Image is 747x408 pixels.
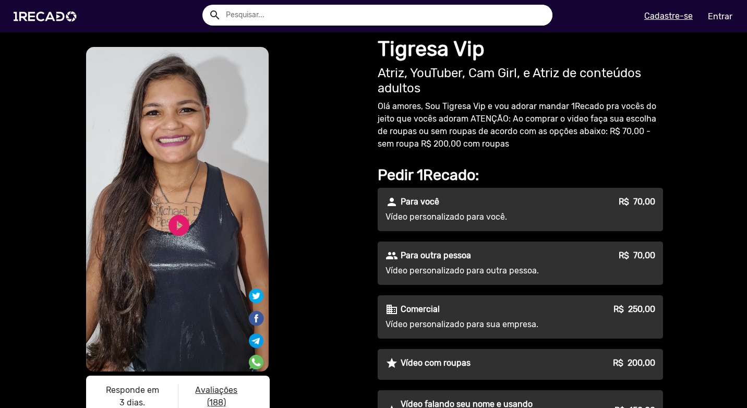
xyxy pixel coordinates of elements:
img: Compartilhe no telegram [249,333,263,348]
p: Vídeo personalizado para você. [385,211,574,223]
p: R$ 70,00 [619,196,655,208]
mat-icon: people [385,249,398,262]
mat-icon: star [385,357,398,369]
p: Para outra pessoa [401,249,471,262]
mat-icon: person [385,196,398,208]
p: Para você [401,196,439,208]
u: Cadastre-se [644,11,693,21]
p: Vídeo personalizado para sua empresa. [385,318,574,331]
mat-icon: business [385,303,398,316]
p: R$ 200,00 [613,357,655,369]
img: Compartilhe no facebook [248,310,264,327]
p: Comercial [401,303,440,316]
p: Vídeo com roupas [401,357,471,369]
img: Compartilhe no twitter [249,289,263,303]
i: Share on Twitter [249,291,263,301]
a: Entrar [701,7,739,26]
a: play_circle_filled [166,213,191,238]
input: Pesquisar... [218,5,552,26]
p: Olá amores, Sou Tigresa Vip e vou adorar mandar 1Recado pra vocês do jeito que vocês adoram ATENÇ... [378,100,663,150]
i: Share on Facebook [248,309,264,319]
p: R$ 250,00 [613,303,655,316]
i: Share on Telegram [249,332,263,342]
h2: Pedir 1Recado: [378,166,663,184]
p: Vídeo personalizado para outra pessoa. [385,265,574,277]
b: 3 dias. [119,398,145,407]
h2: Atriz, YouTuber, Cam Girl, e Atriz de conteúdos adultos [378,66,663,96]
p: R$ 70,00 [619,249,655,262]
i: Share on WhatsApp [249,353,263,363]
video: S1RECADO vídeos dedicados para fãs e empresas [86,47,269,371]
button: Example home icon [205,5,223,23]
p: Responde em [94,384,170,397]
img: Compartilhe no whatsapp [249,355,263,369]
mat-icon: Example home icon [209,9,221,21]
h1: Tigresa Vip [378,37,663,62]
u: Avaliações (188) [195,385,237,407]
